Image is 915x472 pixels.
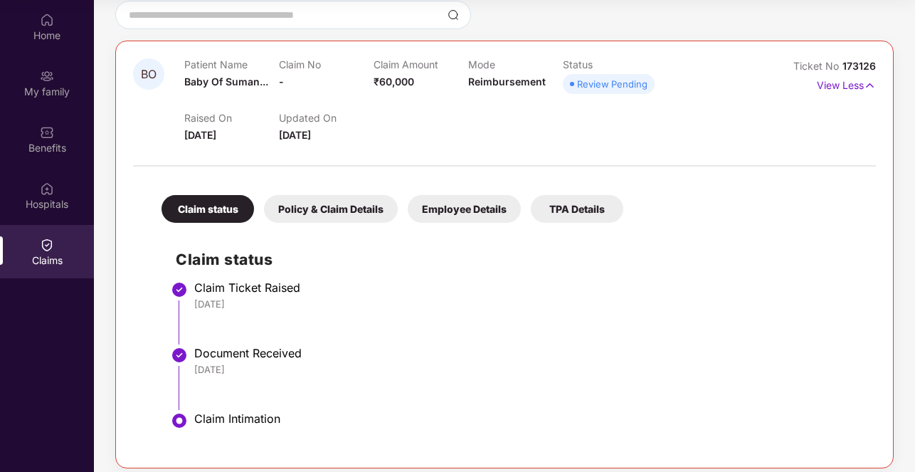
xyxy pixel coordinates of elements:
div: [DATE] [194,298,862,310]
img: svg+xml;base64,PHN2ZyB4bWxucz0iaHR0cDovL3d3dy53My5vcmcvMjAwMC9zdmciIHdpZHRoPSIxNyIgaGVpZ2h0PSIxNy... [864,78,876,93]
div: Review Pending [577,77,647,91]
p: Updated On [279,112,374,124]
img: svg+xml;base64,PHN2ZyBpZD0iQmVuZWZpdHMiIHhtbG5zPSJodHRwOi8vd3d3LnczLm9yZy8yMDAwL3N2ZyIgd2lkdGg9Ij... [40,125,54,140]
span: 173126 [842,60,876,72]
span: Baby Of Suman... [184,75,268,88]
img: svg+xml;base64,PHN2ZyBpZD0iU3RlcC1BY3RpdmUtMzJ4MzIiIHhtbG5zPSJodHRwOi8vd3d3LnczLm9yZy8yMDAwL3N2Zy... [171,412,188,429]
img: svg+xml;base64,PHN2ZyBpZD0iSG9tZSIgeG1sbnM9Imh0dHA6Ly93d3cudzMub3JnLzIwMDAvc3ZnIiB3aWR0aD0iMjAiIG... [40,13,54,27]
div: Policy & Claim Details [264,195,398,223]
span: [DATE] [279,129,311,141]
p: Claim No [279,58,374,70]
p: Raised On [184,112,279,124]
img: svg+xml;base64,PHN2ZyBpZD0iU3RlcC1Eb25lLTMyeDMyIiB4bWxucz0iaHR0cDovL3d3dy53My5vcmcvMjAwMC9zdmciIH... [171,281,188,298]
div: TPA Details [531,195,623,223]
p: Status [563,58,657,70]
span: ₹60,000 [374,75,414,88]
img: svg+xml;base64,PHN2ZyBpZD0iU2VhcmNoLTMyeDMyIiB4bWxucz0iaHR0cDovL3d3dy53My5vcmcvMjAwMC9zdmciIHdpZH... [448,9,459,21]
div: [DATE] [194,363,862,376]
span: - [279,75,284,88]
h2: Claim status [176,248,862,271]
p: Mode [468,58,563,70]
span: BO [141,68,157,80]
span: Reimbursement [468,75,546,88]
img: svg+xml;base64,PHN2ZyBpZD0iU3RlcC1Eb25lLTMyeDMyIiB4bWxucz0iaHR0cDovL3d3dy53My5vcmcvMjAwMC9zdmciIH... [171,347,188,364]
p: Claim Amount [374,58,468,70]
div: Employee Details [408,195,521,223]
p: View Less [817,74,876,93]
div: Claim status [162,195,254,223]
span: [DATE] [184,129,216,141]
div: Claim Intimation [194,411,862,426]
img: svg+xml;base64,PHN2ZyBpZD0iQ2xhaW0iIHhtbG5zPSJodHRwOi8vd3d3LnczLm9yZy8yMDAwL3N2ZyIgd2lkdGg9IjIwIi... [40,238,54,252]
span: Ticket No [793,60,842,72]
div: Claim Ticket Raised [194,280,862,295]
div: Document Received [194,346,862,360]
img: svg+xml;base64,PHN2ZyBpZD0iSG9zcGl0YWxzIiB4bWxucz0iaHR0cDovL3d3dy53My5vcmcvMjAwMC9zdmciIHdpZHRoPS... [40,182,54,196]
img: svg+xml;base64,PHN2ZyB3aWR0aD0iMjAiIGhlaWdodD0iMjAiIHZpZXdCb3g9IjAgMCAyMCAyMCIgZmlsbD0ibm9uZSIgeG... [40,69,54,83]
p: Patient Name [184,58,279,70]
